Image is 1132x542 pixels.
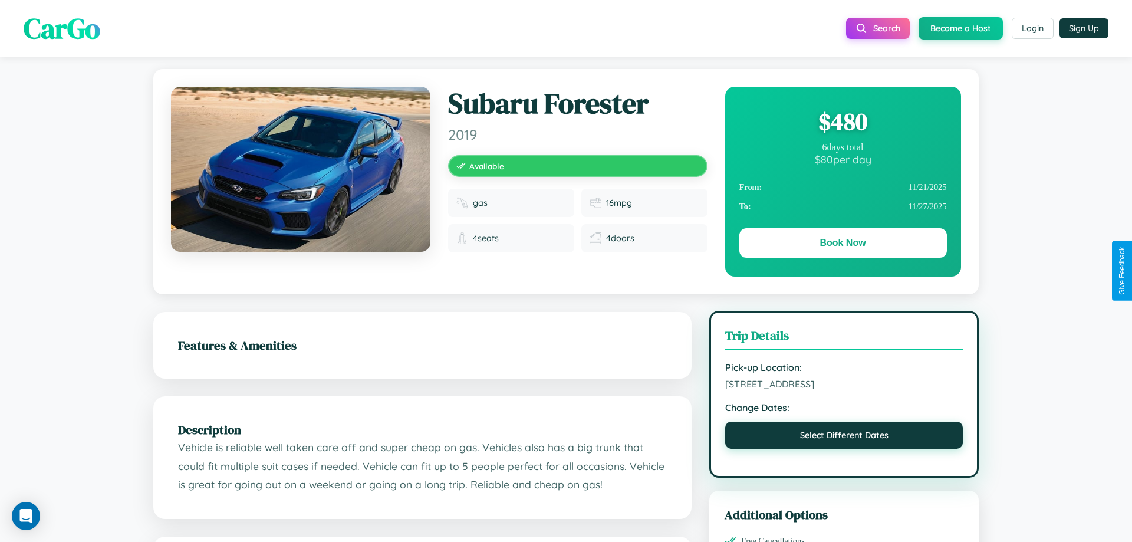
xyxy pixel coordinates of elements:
[473,233,499,244] span: 4 seats
[469,161,504,171] span: Available
[739,182,762,192] strong: From:
[725,506,963,523] h3: Additional Options
[12,502,40,530] div: Open Intercom Messenger
[606,233,634,244] span: 4 doors
[456,232,468,244] img: Seats
[739,178,947,197] div: 11 / 21 / 2025
[739,197,947,216] div: 11 / 27 / 2025
[739,142,947,153] div: 6 days total
[739,106,947,137] div: $ 480
[1059,18,1108,38] button: Sign Up
[473,198,488,208] span: gas
[739,153,947,166] div: $ 80 per day
[725,402,963,413] strong: Change Dates:
[178,421,667,438] h2: Description
[1012,18,1054,39] button: Login
[919,17,1003,40] button: Become a Host
[725,327,963,350] h3: Trip Details
[448,126,707,143] span: 2019
[178,337,667,354] h2: Features & Amenities
[24,9,100,48] span: CarGo
[590,197,601,209] img: Fuel efficiency
[725,378,963,390] span: [STREET_ADDRESS]
[171,87,430,252] img: Subaru Forester 2019
[725,362,963,373] strong: Pick-up Location:
[739,202,751,212] strong: To:
[590,232,601,244] img: Doors
[456,197,468,209] img: Fuel type
[1118,247,1126,295] div: Give Feedback
[606,198,632,208] span: 16 mpg
[178,438,667,494] p: Vehicle is reliable well taken care off and super cheap on gas. Vehicles also has a big trunk tha...
[448,87,707,121] h1: Subaru Forester
[846,18,910,39] button: Search
[873,23,900,34] span: Search
[725,422,963,449] button: Select Different Dates
[739,228,947,258] button: Book Now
